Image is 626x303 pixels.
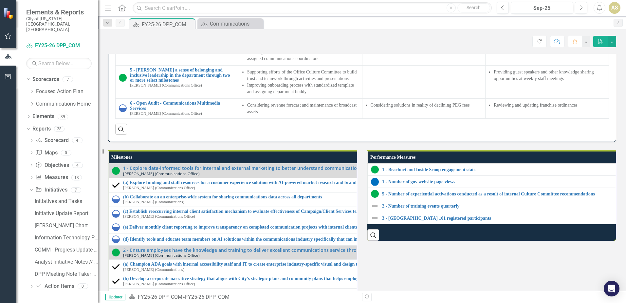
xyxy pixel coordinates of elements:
[36,100,98,108] a: Communications Home
[26,8,92,16] span: Elements & Reports
[33,220,98,231] a: [PERSON_NAME] Chart
[35,174,68,181] a: Measures
[210,20,261,28] div: Communications
[123,186,195,190] small: [PERSON_NAME] (Communications Office)
[119,104,127,112] img: In Progress
[130,68,235,83] a: 5 - [PERSON_NAME] a sense of belonging and inclusive leadership in the department through two or ...
[123,253,200,257] small: [PERSON_NAME] (Communications Office)
[33,257,98,267] a: Analyst Initiative Notes // Communications
[494,102,605,109] li: Reviewing and updating franchise ordinances
[457,3,490,12] button: Search
[513,4,571,12] div: Sep-25
[604,281,619,296] div: Open Intercom Messenger
[112,210,120,218] img: In Progress
[371,190,379,198] img: On Target
[33,245,98,255] a: COMM - Progress Update Report
[71,187,81,193] div: 7
[130,101,235,111] a: 6 - Open Audit - Communications Multimedia Services
[35,235,98,241] div: Information Technology Progress Report
[33,232,98,243] a: Information Technology Progress Report
[119,74,127,82] img: On Target
[112,249,120,256] img: On Target
[247,69,359,82] li: Supporting efforts of the Office Culture Committee to build trust and teamwork through activities...
[142,20,193,29] div: FY25-26 DPP_COM
[371,202,379,210] img: Not Defined
[71,175,82,180] div: 13
[26,58,92,69] input: Search Below...
[467,5,481,10] span: Search
[35,223,98,229] div: [PERSON_NAME] Chart
[123,214,195,219] small: [PERSON_NAME] (Communications Office)
[138,294,182,300] a: FY25-26 DPP_COM
[123,200,184,204] small: [PERSON_NAME] (Communications)
[112,167,120,175] img: On Target
[371,166,379,173] img: On Target
[36,88,98,95] a: Focused Action Plan
[609,2,620,14] button: AS
[35,283,74,290] a: Action Items
[35,162,69,169] a: Objectives
[35,271,98,277] div: DPP Meeting Note Taker Report // COM
[112,195,120,203] img: In Progress
[32,76,59,83] a: Scorecards
[26,42,92,50] a: FY25-26 DPP_COM
[61,150,71,155] div: 0
[33,269,98,279] a: DPP Meeting Note Taker Report // COM
[247,102,359,115] li: Considering revenue forecast and maintenance of broadcast assets
[199,20,261,28] a: Communications
[112,181,120,189] img: Completed
[371,178,379,186] img: No Target Established
[63,76,73,82] div: 7
[72,162,83,168] div: 4
[26,16,92,32] small: City of [US_STATE][GEOGRAPHIC_DATA], [GEOGRAPHIC_DATA]
[33,196,98,207] a: Initiatives and Tasks
[494,69,605,82] li: Providing guest speakers and other knowledge sharing opportunities at weekly staff meetings
[3,8,15,19] img: ClearPoint Strategy
[247,82,359,95] li: Improving onboarding process with standardized template and assigning department buddy
[33,208,98,219] a: Initiative Update Report
[112,277,120,285] img: Completed
[185,294,230,300] div: FY25-26 DPP_COM
[35,211,98,216] div: Initiative Update Report
[130,83,202,88] small: [PERSON_NAME] (Communications Office)
[123,282,195,286] small: [PERSON_NAME] (Communications Office)
[112,235,120,243] img: In Progress
[123,268,184,272] small: [PERSON_NAME] (Communications)
[58,114,68,119] div: 39
[35,137,68,144] a: Scorecard
[32,125,51,133] a: Reports
[112,263,120,271] img: Completed
[32,113,54,120] a: Elements
[371,102,482,109] li: Considering solutions in reality of declining PEG fees
[129,293,357,301] div: »
[511,2,573,14] button: Sep-25
[133,2,492,14] input: Search ClearPoint...
[35,186,67,194] a: Initiatives
[130,111,202,116] small: [PERSON_NAME] (Communications Office)
[72,138,83,143] div: 4
[35,259,98,265] div: Analyst Initiative Notes // Communications
[247,49,359,62] li: Creating channels for internal clients to connect with assigned communications coordinators
[371,214,379,222] img: Not Defined
[105,294,125,300] span: Updater
[112,223,120,231] img: In Progress
[35,149,57,157] a: Maps
[123,172,200,176] small: [PERSON_NAME] (Communications Office)
[78,284,88,289] div: 0
[35,198,98,204] div: Initiatives and Tasks
[35,247,98,253] div: COMM - Progress Update Report
[54,126,64,132] div: 28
